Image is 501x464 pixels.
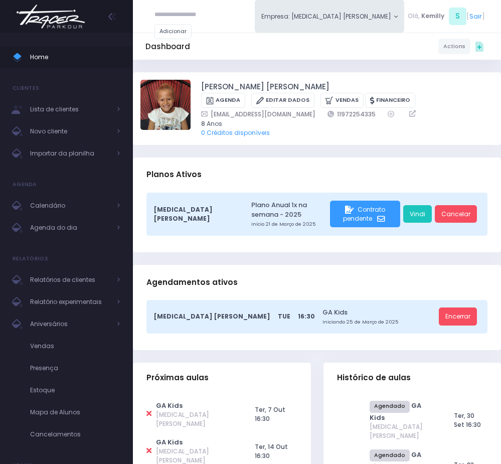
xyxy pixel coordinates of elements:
span: Tue [278,312,290,321]
h4: Clientes [13,78,39,98]
span: Mapa de Alunos [30,406,120,419]
span: Ter, 14 Out 16:30 [255,442,288,460]
h3: Planos Ativos [146,161,202,190]
span: Estoque [30,384,120,397]
span: Kemilly [421,12,444,21]
span: [MEDICAL_DATA] [PERSON_NAME] [154,312,270,321]
span: Histórico de aulas [337,373,411,382]
span: [MEDICAL_DATA] [PERSON_NAME] [154,205,236,223]
small: Início 21 de Março de 2025 [251,221,327,228]
div: [ ] [404,6,488,27]
span: Agenda do dia [30,221,110,234]
span: Ter, 7 Out 16:30 [255,405,285,423]
span: Agendado [370,401,410,413]
span: Olá, [408,12,420,21]
span: Novo cliente [30,125,110,138]
a: GA Kids [156,401,183,410]
span: Aniversários [30,318,110,331]
a: GA Kids [156,437,183,447]
span: S [449,8,466,25]
a: Agenda [201,93,245,108]
a: [EMAIL_ADDRESS][DOMAIN_NAME] [201,109,315,119]
h5: Dashboard [145,42,190,51]
a: Adicionar [154,24,192,39]
span: 16:30 [298,312,315,321]
img: Olivia Orlando marcondes [140,80,191,130]
a: Sair [469,12,482,21]
span: [MEDICAL_DATA] [PERSON_NAME] [156,410,237,428]
span: Agendado [370,449,410,461]
a: 11972254335 [327,109,376,119]
span: Home [30,51,120,64]
a: Editar Dados [251,93,314,108]
h4: Agenda [13,175,37,195]
a: Cancelar [435,205,477,223]
h4: Relatórios [13,249,48,269]
h3: Agendamentos ativos [146,268,238,297]
span: Ter, 30 Set 16:30 [454,411,481,429]
span: Importar da planilha [30,147,110,160]
span: Relatórios de clientes [30,273,110,286]
a: Actions [438,39,470,54]
a: Plano Anual 1x na semana - 2025 [251,200,327,220]
a: GA Kids [322,307,436,317]
span: 8 Anos [201,119,481,128]
span: Contrato pendente [343,205,385,223]
a: Financeiro [365,93,415,108]
a: [PERSON_NAME] [PERSON_NAME] [201,81,329,93]
span: Cancelamentos [30,428,120,441]
span: Próximas aulas [146,373,209,382]
span: Calendário [30,199,110,212]
small: Iniciando 25 de Março de 2025 [322,319,436,326]
span: Presença [30,362,120,375]
a: Encerrar [439,307,477,326]
span: Relatório experimentais [30,295,110,308]
span: Lista de clientes [30,103,110,116]
span: [MEDICAL_DATA] [PERSON_NAME] [370,422,436,440]
span: Vendas [30,340,120,353]
a: Vindi [403,205,432,223]
a: 0 Créditos disponíveis [201,128,270,137]
a: Vendas [320,93,363,108]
